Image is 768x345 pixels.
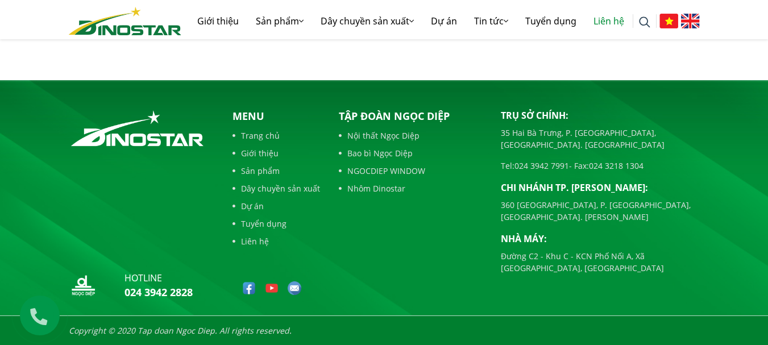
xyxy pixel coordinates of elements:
[69,271,97,300] img: logo_nd_footer
[233,147,320,159] a: Giới thiệu
[589,160,644,171] a: 024 3218 1304
[339,182,484,194] a: Nhôm Dinostar
[189,3,247,39] a: Giới thiệu
[339,109,484,124] p: Tập đoàn Ngọc Diệp
[422,3,466,39] a: Dự án
[69,325,292,336] i: Copyright © 2020 Tap doan Ngoc Diep. All rights reserved.
[247,3,312,39] a: Sản phẩm
[233,200,320,212] a: Dự án
[501,109,700,122] p: Trụ sở chính:
[339,165,484,177] a: NGOCDIEP WINDOW
[233,218,320,230] a: Tuyển dụng
[681,14,700,28] img: English
[466,3,517,39] a: Tin tức
[233,130,320,142] a: Trang chủ
[69,109,206,148] img: logo_footer
[233,235,320,247] a: Liên hệ
[233,165,320,177] a: Sản phẩm
[233,182,320,194] a: Dây chuyền sản xuất
[69,7,181,35] img: logo
[312,3,422,39] a: Dây chuyền sản xuất
[339,147,484,159] a: Bao bì Ngọc Diệp
[659,14,678,28] img: Tiếng Việt
[501,181,700,194] p: Chi nhánh TP. [PERSON_NAME]:
[501,232,700,246] p: Nhà máy:
[639,16,650,28] img: search
[514,160,569,171] a: 024 3942 7991
[501,250,700,274] p: Đường C2 - Khu C - KCN Phố Nối A, Xã [GEOGRAPHIC_DATA], [GEOGRAPHIC_DATA]
[124,285,193,299] a: 024 3942 2828
[585,3,633,39] a: Liên hệ
[339,130,484,142] a: Nội thất Ngọc Diệp
[501,127,700,151] p: 35 Hai Bà Trưng, P. [GEOGRAPHIC_DATA], [GEOGRAPHIC_DATA]. [GEOGRAPHIC_DATA]
[124,271,193,285] p: hotline
[517,3,585,39] a: Tuyển dụng
[501,199,700,223] p: 360 [GEOGRAPHIC_DATA], P. [GEOGRAPHIC_DATA], [GEOGRAPHIC_DATA]. [PERSON_NAME]
[501,160,700,172] p: Tel: - Fax:
[233,109,320,124] p: Menu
